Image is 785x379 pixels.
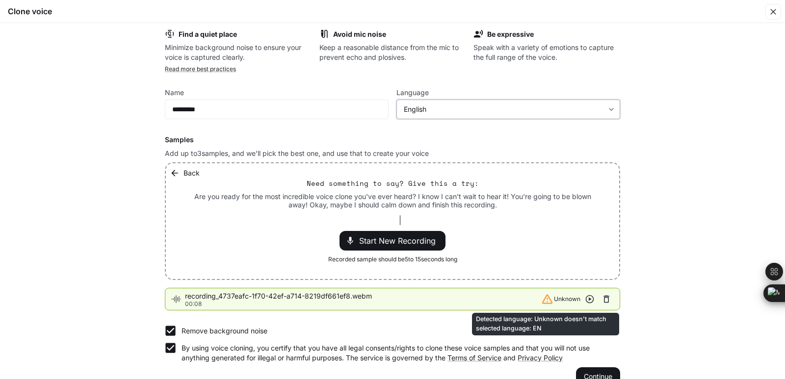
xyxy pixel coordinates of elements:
[340,231,445,251] div: Start New Recording
[307,178,479,188] p: Need something to say? Give this a try:
[185,291,541,301] span: recording_4737eafc-1f70-42ef-a714-8219df661ef8.webm
[165,149,620,158] p: Add up to 3 samples, and we'll pick the best one, and use that to create your voice
[487,30,534,38] b: Be expressive
[179,30,237,38] b: Find a quiet place
[319,43,466,62] p: Keep a reasonable distance from the mic to prevent echo and plosives.
[359,235,442,247] span: Start New Recording
[404,104,604,114] div: English
[182,326,267,336] p: Remove background noise
[182,343,612,363] p: By using voice cloning, you certify that you have all legal consents/rights to clone these voice ...
[165,89,184,96] p: Name
[396,89,429,96] p: Language
[165,65,236,73] a: Read more best practices
[518,354,563,362] a: Privacy Policy
[473,43,620,62] p: Speak with a variety of emotions to capture the full range of the voice.
[447,354,501,362] a: Terms of Service
[165,43,312,62] p: Minimize background noise to ensure your voice is captured clearly.
[397,104,620,114] div: English
[541,292,554,305] svg: Detected language: Unknown doesn't match selected language: EN
[165,135,620,145] h6: Samples
[185,301,541,307] p: 00:08
[8,6,52,17] h5: Clone voice
[189,192,596,209] p: Are you ready for the most incredible voice clone you've ever heard? I know I can't wait to hear ...
[328,254,457,264] span: Recorded sample should be 5 to 15 seconds long
[168,163,204,183] button: Back
[333,30,386,38] b: Avoid mic noise
[472,313,619,335] div: Detected language: Unknown doesn't match selected language: EN
[554,294,580,304] span: Unknown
